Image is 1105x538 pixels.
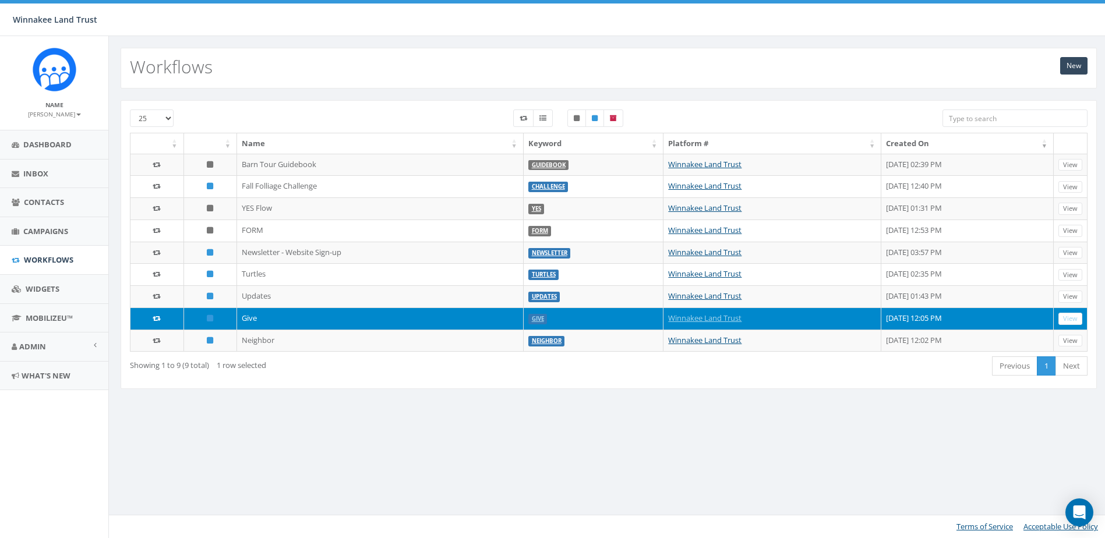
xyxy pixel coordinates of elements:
[532,293,557,300] a: Updates
[1065,498,1093,526] div: Open Intercom Messenger
[881,242,1054,264] td: [DATE] 03:57 PM
[668,335,742,345] a: Winnakee Land Trust
[532,227,548,235] a: FORM
[130,57,213,76] h2: Workflows
[1058,291,1082,303] a: View
[1055,356,1088,376] a: Next
[130,133,184,154] th: : activate to sort column ascending
[513,109,534,127] label: Workflow
[237,197,524,220] td: YES Flow
[26,313,73,323] span: MobilizeU™
[207,249,213,256] i: Published
[532,161,566,169] a: Guidebook
[23,168,48,179] span: Inbox
[1058,225,1082,237] a: View
[237,307,524,330] td: Give
[532,337,562,345] a: Neighbor
[207,314,213,322] i: Published
[217,360,266,370] span: 1 row selected
[237,330,524,352] td: Neighbor
[22,370,70,381] span: What's New
[237,263,524,285] td: Turtles
[668,313,742,323] a: Winnakee Land Trust
[130,355,519,371] div: Showing 1 to 9 (9 total)
[881,197,1054,220] td: [DATE] 01:31 PM
[663,133,881,154] th: Platform #: activate to sort column ascending
[1023,521,1098,532] a: Acceptable Use Policy
[1058,247,1082,259] a: View
[207,270,213,278] i: Published
[207,161,213,168] i: Unpublished
[881,175,1054,197] td: [DATE] 12:40 PM
[942,109,1088,127] input: Type to search
[524,133,664,154] th: Keyword: activate to sort column ascending
[881,307,1054,330] td: [DATE] 12:05 PM
[668,291,742,301] a: Winnakee Land Trust
[532,315,544,323] a: Give
[28,110,81,118] small: [PERSON_NAME]
[207,337,213,344] i: Published
[237,220,524,242] td: FORM
[237,133,524,154] th: Name: activate to sort column ascending
[668,247,742,257] a: Winnakee Land Trust
[881,154,1054,176] td: [DATE] 02:39 PM
[668,180,742,191] a: Winnakee Land Trust
[184,133,238,154] th: : activate to sort column ascending
[207,292,213,300] i: Published
[207,182,213,190] i: Published
[237,285,524,307] td: Updates
[992,356,1037,376] a: Previous
[237,175,524,197] td: Fall Folliage Challenge
[881,263,1054,285] td: [DATE] 02:35 PM
[532,271,556,278] a: Turtles
[1058,159,1082,171] a: View
[881,220,1054,242] td: [DATE] 12:53 PM
[1058,335,1082,347] a: View
[881,285,1054,307] td: [DATE] 01:43 PM
[1058,203,1082,215] a: View
[881,330,1054,352] td: [DATE] 12:02 PM
[23,226,68,236] span: Campaigns
[881,133,1054,154] th: Created On: activate to sort column ascending
[532,249,567,257] a: Newsletter
[45,101,63,109] small: Name
[207,204,213,212] i: Unpublished
[237,154,524,176] td: Barn Tour Guidebook
[532,205,541,213] a: YES
[1060,57,1088,75] a: New
[668,159,742,169] a: Winnakee Land Trust
[567,109,586,127] label: Unpublished
[1058,313,1082,325] a: View
[237,242,524,264] td: Newsletter - Website Sign-up
[668,225,742,235] a: Winnakee Land Trust
[26,284,59,294] span: Widgets
[23,139,72,150] span: Dashboard
[28,108,81,119] a: [PERSON_NAME]
[603,109,623,127] label: Archived
[585,109,604,127] label: Published
[19,341,46,352] span: Admin
[1058,181,1082,193] a: View
[33,48,76,91] img: Rally_Corp_Icon.png
[956,521,1013,532] a: Terms of Service
[1058,269,1082,281] a: View
[24,197,64,207] span: Contacts
[668,268,742,279] a: Winnakee Land Trust
[533,109,553,127] label: Menu
[1037,356,1056,376] a: 1
[207,226,213,234] i: Unpublished
[13,14,97,25] span: Winnakee Land Trust
[532,183,565,190] a: Challenge
[24,254,73,265] span: Workflows
[668,203,742,213] a: Winnakee Land Trust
